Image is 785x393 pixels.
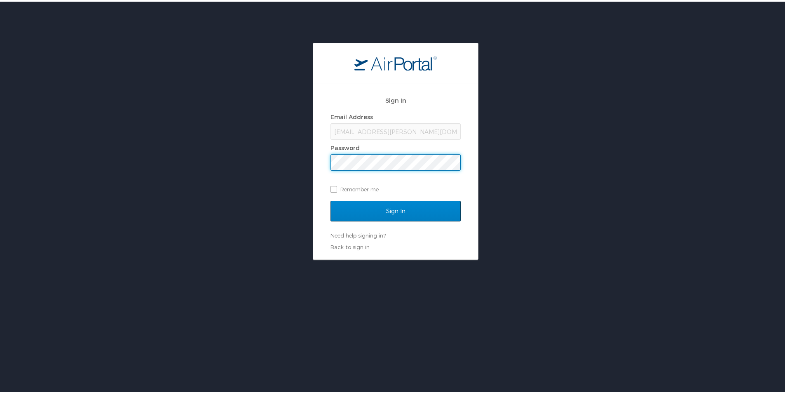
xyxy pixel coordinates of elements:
h2: Sign In [330,94,461,104]
img: logo [354,54,437,69]
input: Sign In [330,199,461,220]
label: Password [330,143,360,150]
a: Need help signing in? [330,231,386,237]
label: Remember me [330,181,461,194]
label: Email Address [330,112,373,119]
a: Back to sign in [330,242,370,249]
